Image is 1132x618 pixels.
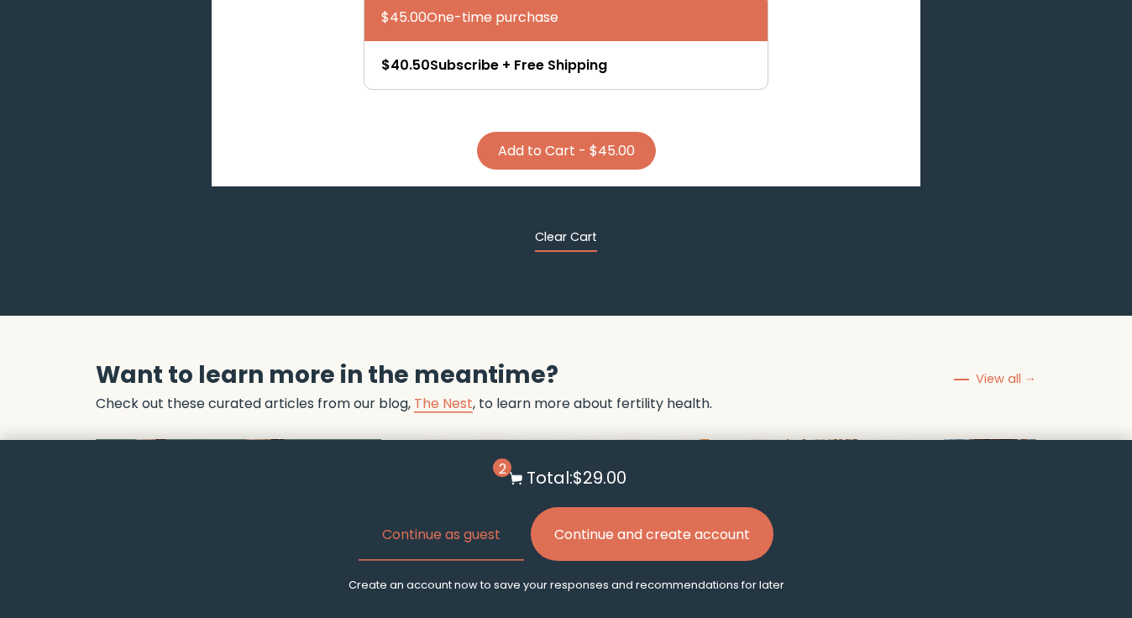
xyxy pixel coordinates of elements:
[493,458,511,477] span: 2
[527,465,626,490] p: Total: $29.00
[477,132,656,170] button: Add to Cart - $45.00
[535,228,597,252] button: Clear Cart
[349,578,784,593] p: Create an account now to save your responses and recommendations for later
[954,370,1036,388] a: View all →
[96,393,712,414] p: Check out these curated articles from our blog, , to learn more about fertility health.
[531,507,773,561] button: Continue and create account
[359,507,524,561] button: Continue as guest
[414,394,473,413] a: The Nest
[96,358,712,393] h2: Want to learn more in the meantime?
